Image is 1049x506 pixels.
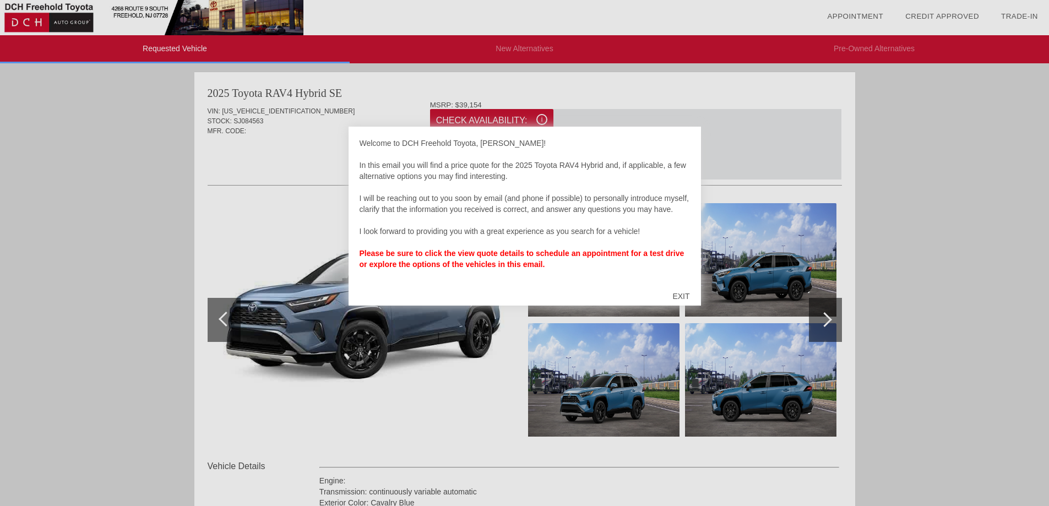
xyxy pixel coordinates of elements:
div: EXIT [661,280,700,313]
a: Credit Approved [905,12,979,20]
div: Welcome to DCH Freehold Toyota, [PERSON_NAME]! In this email you will find a price quote for the ... [360,138,690,281]
a: Appointment [827,12,883,20]
strong: Please be sure to click the view quote details to schedule an appointment for a test drive or exp... [360,249,684,269]
a: Trade-In [1001,12,1038,20]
